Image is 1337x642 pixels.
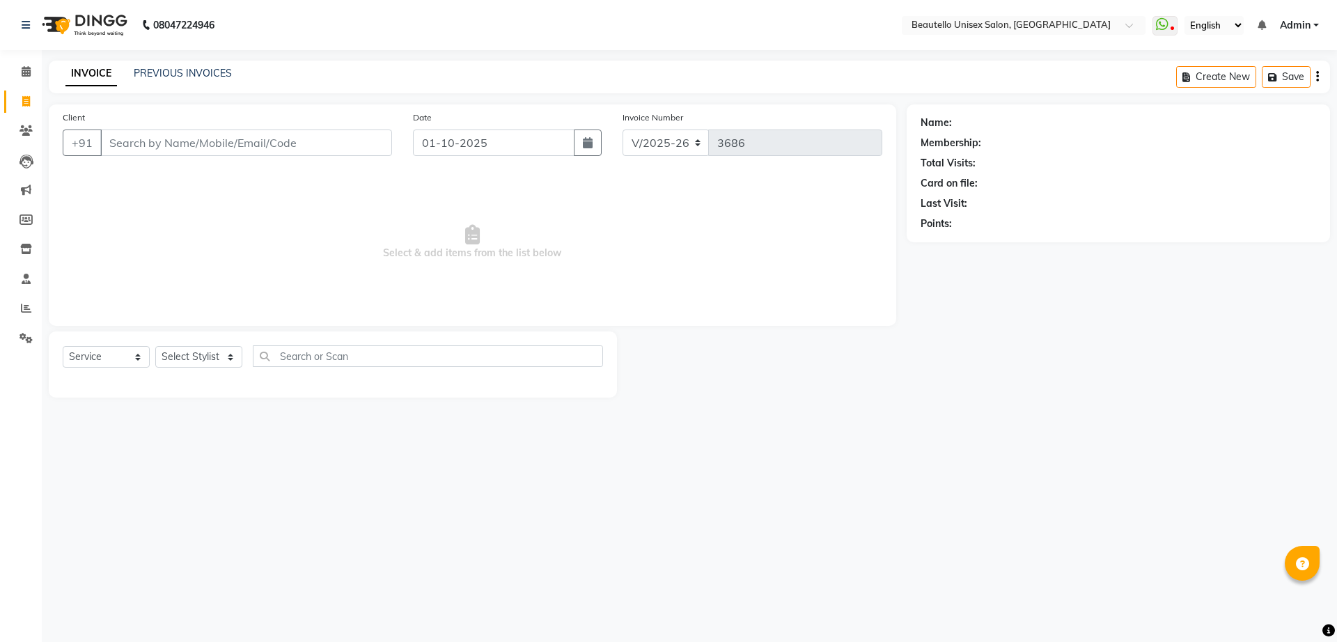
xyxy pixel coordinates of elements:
[63,130,102,156] button: +91
[921,136,981,150] div: Membership:
[63,173,882,312] span: Select & add items from the list below
[921,217,952,231] div: Points:
[921,196,967,211] div: Last Visit:
[1176,66,1256,88] button: Create New
[623,111,683,124] label: Invoice Number
[921,176,978,191] div: Card on file:
[1262,66,1311,88] button: Save
[100,130,392,156] input: Search by Name/Mobile/Email/Code
[921,116,952,130] div: Name:
[1279,586,1323,628] iframe: chat widget
[253,345,603,367] input: Search or Scan
[153,6,214,45] b: 08047224946
[921,156,976,171] div: Total Visits:
[134,67,232,79] a: PREVIOUS INVOICES
[63,111,85,124] label: Client
[65,61,117,86] a: INVOICE
[413,111,432,124] label: Date
[1280,18,1311,33] span: Admin
[36,6,131,45] img: logo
